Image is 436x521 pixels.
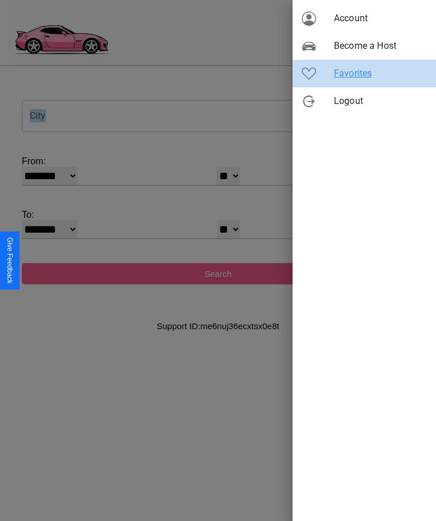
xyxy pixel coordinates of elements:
[334,67,427,80] span: Favorites
[293,87,436,115] div: Logout
[293,60,436,87] div: Favorites
[293,5,436,32] div: Account
[334,11,427,25] span: Account
[334,94,427,108] span: Logout
[293,32,436,60] div: Become a Host
[334,39,427,53] span: Become a Host
[6,237,14,284] div: Give Feedback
